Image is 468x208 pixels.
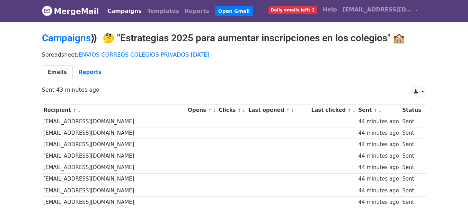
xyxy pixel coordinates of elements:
[73,65,107,80] a: Reports
[266,3,320,17] a: Daily emails left: 2
[357,105,401,116] th: Sent
[42,86,426,93] p: Sent 43 minutes ago
[42,127,186,139] td: [EMAIL_ADDRESS][DOMAIN_NAME]
[358,187,399,195] div: 44 minutes ago
[42,4,99,18] a: MergeMail
[42,150,186,162] td: [EMAIL_ADDRESS][DOMAIN_NAME]
[347,108,351,113] a: ↑
[212,108,216,113] a: ↓
[358,118,399,126] div: 44 minutes ago
[73,108,77,113] a: ↑
[42,185,186,196] td: [EMAIL_ADDRESS][DOMAIN_NAME]
[400,150,423,162] td: Sent
[310,105,357,116] th: Last clicked
[358,175,399,183] div: 44 minutes ago
[358,152,399,160] div: 44 minutes ago
[242,108,246,113] a: ↓
[217,105,247,116] th: Clicks
[42,6,52,16] img: MergeMail logo
[42,105,186,116] th: Recipient
[358,198,399,206] div: 44 minutes ago
[400,105,423,116] th: Status
[400,196,423,208] td: Sent
[42,116,186,127] td: [EMAIL_ADDRESS][DOMAIN_NAME]
[400,173,423,185] td: Sent
[238,108,241,113] a: ↑
[286,108,290,113] a: ↑
[42,139,186,150] td: [EMAIL_ADDRESS][DOMAIN_NAME]
[79,51,210,58] a: ENVIOS CORREOS COLEGIOS PRIVADOS [DATE]
[186,105,217,116] th: Opens
[208,108,212,113] a: ↑
[343,6,412,14] span: [EMAIL_ADDRESS][DOMAIN_NAME]
[400,139,423,150] td: Sent
[42,32,426,44] h2: ⟫ 🤔 "Estrategias 2025 para aumentar inscripciones en los colegios" 🏫
[42,32,91,44] a: Campaigns
[358,164,399,172] div: 44 minutes ago
[291,108,294,113] a: ↓
[400,116,423,127] td: Sent
[105,4,144,18] a: Campaigns
[42,162,186,173] td: [EMAIL_ADDRESS][DOMAIN_NAME]
[215,6,253,16] a: Open Gmail
[268,6,317,14] span: Daily emails left: 2
[247,105,310,116] th: Last opened
[378,108,382,113] a: ↓
[400,127,423,139] td: Sent
[42,173,186,185] td: [EMAIL_ADDRESS][DOMAIN_NAME]
[320,3,340,17] a: Help
[42,51,426,58] p: Spreadsheet:
[77,108,81,113] a: ↓
[400,185,423,196] td: Sent
[42,65,73,80] a: Emails
[182,4,212,18] a: Reports
[352,108,356,113] a: ↓
[358,141,399,149] div: 44 minutes ago
[358,129,399,137] div: 44 minutes ago
[400,162,423,173] td: Sent
[144,4,182,18] a: Templates
[42,196,186,208] td: [EMAIL_ADDRESS][DOMAIN_NAME]
[373,108,377,113] a: ↑
[340,3,421,19] a: [EMAIL_ADDRESS][DOMAIN_NAME]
